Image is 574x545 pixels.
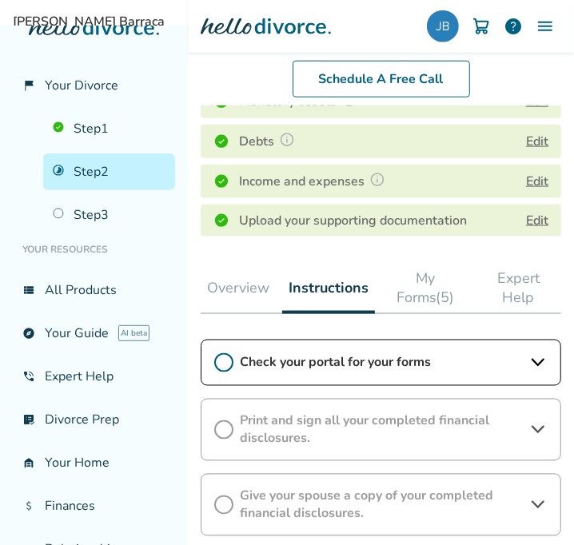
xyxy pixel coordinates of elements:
a: flag_2Your Divorce [13,67,175,104]
span: view_list [22,284,35,296]
button: My Forms(5) [381,262,469,313]
img: Question Mark [279,132,295,148]
img: Completed [213,213,229,229]
span: AI beta [118,325,149,341]
a: Schedule A Free Call [293,61,470,97]
button: Overview [201,262,276,313]
button: Edit [526,132,548,151]
button: Edit [526,172,548,191]
span: flag_2 [22,79,35,92]
a: list_alt_checkDivorce Prep [13,401,175,438]
span: Check your portal for your forms [240,354,522,372]
span: list_alt_check [22,413,35,426]
img: Cart [472,17,491,36]
h4: Debts [239,131,300,152]
span: garage_home [22,456,35,469]
img: Completed [213,133,229,149]
span: explore [22,327,35,340]
a: Step3 [43,197,175,233]
button: Expert Help [476,262,561,313]
img: jlbarraca@gmail.com [427,10,459,42]
li: Your Resources [13,233,175,265]
iframe: Chat Widget [494,468,574,545]
img: Menu [536,17,555,36]
a: view_listAll Products [13,272,175,308]
h4: Income and expenses [239,171,390,192]
img: Completed [213,173,229,189]
span: [PERSON_NAME] Barraca [13,13,561,30]
span: phone_in_talk [22,370,35,383]
span: Give your spouse a copy of your completed financial disclosures. [240,487,522,523]
span: Your Divorce [45,77,118,94]
a: Step1 [43,110,175,147]
span: Print and sign all your completed financial disclosures. [240,412,522,448]
a: Step2 [43,153,175,190]
a: Edit [526,212,548,229]
a: help [504,17,523,36]
a: garage_homeYour Home [13,444,175,481]
a: phone_in_talkExpert Help [13,358,175,395]
h4: Upload your supporting documentation [239,211,467,230]
a: exploreYour GuideAI beta [13,315,175,352]
img: Question Mark [369,172,385,188]
button: Instructions [282,262,375,314]
span: attach_money [22,499,35,512]
a: attach_moneyFinances [13,487,175,524]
